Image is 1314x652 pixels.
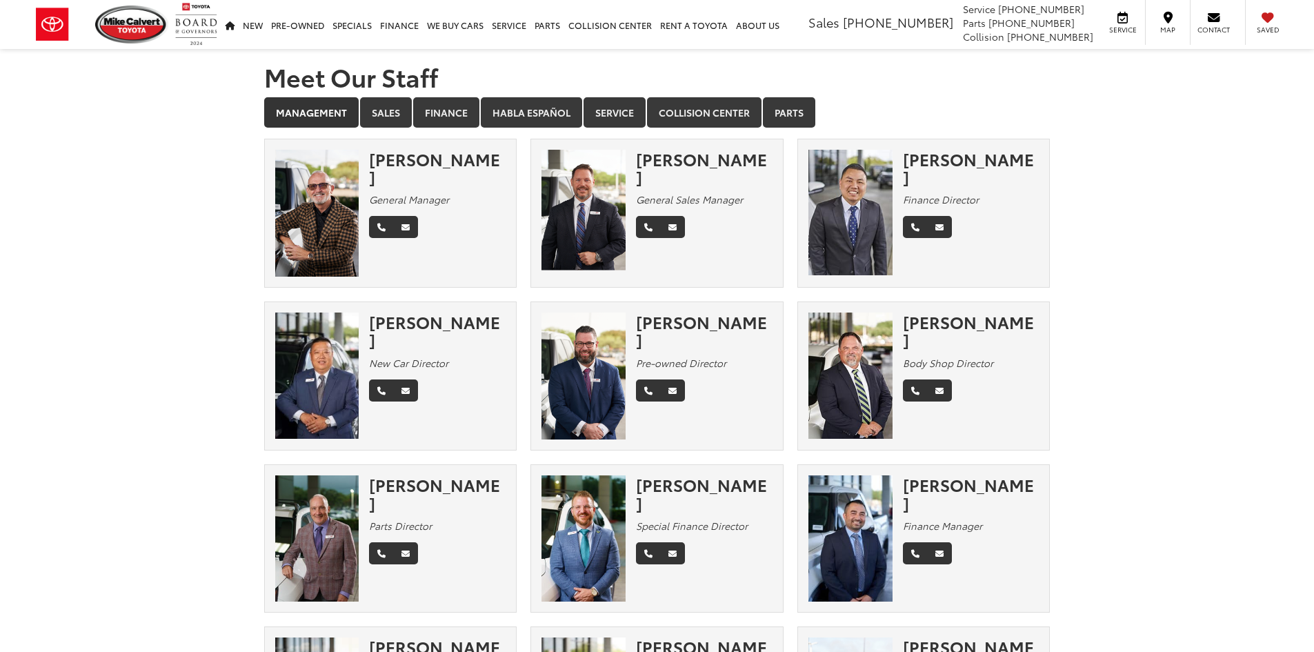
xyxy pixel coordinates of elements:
em: General Manager [369,192,449,206]
span: Sales [808,13,839,31]
img: Ed Yi [275,313,359,439]
em: Finance Director [903,192,979,206]
div: [PERSON_NAME] [636,475,773,512]
div: [PERSON_NAME] [369,150,506,186]
span: [PHONE_NUMBER] [843,13,953,31]
div: [PERSON_NAME] [369,475,506,512]
span: Map [1153,25,1183,34]
a: Service [584,97,646,128]
a: Phone [636,542,661,564]
a: Email [393,542,418,564]
img: Ronny Haring [541,150,626,277]
em: Body Shop Director [903,356,993,370]
a: Phone [903,542,928,564]
span: [PHONE_NUMBER] [1007,30,1093,43]
div: Department Tabs [264,97,1051,129]
a: Phone [369,379,394,402]
div: [PERSON_NAME] [903,150,1039,186]
img: Adam Nguyen [808,150,893,276]
img: Stephen Lee [541,475,626,602]
a: Parts [763,97,815,128]
div: [PERSON_NAME] [636,313,773,349]
div: [PERSON_NAME] [636,150,773,186]
a: Habla Español [481,97,582,128]
div: [PERSON_NAME] [903,313,1039,349]
a: Phone [903,216,928,238]
span: Service [963,2,995,16]
em: Parts Director [369,519,432,533]
img: Chuck Baldridge [808,313,893,439]
a: Email [393,216,418,238]
a: Email [393,379,418,402]
span: [PHONE_NUMBER] [988,16,1075,30]
a: Phone [636,216,661,238]
span: Collision [963,30,1004,43]
span: Service [1107,25,1138,34]
a: Phone [369,216,394,238]
a: Email [660,542,685,564]
a: Email [660,216,685,238]
a: Finance [413,97,479,128]
a: Email [927,542,952,564]
a: Email [927,379,952,402]
span: Saved [1253,25,1283,34]
img: Mike Calvert Toyota [95,6,168,43]
a: Phone [636,379,661,402]
a: Email [660,379,685,402]
a: Phone [903,379,928,402]
em: General Sales Manager [636,192,743,206]
em: New Car Director [369,356,448,370]
a: Phone [369,542,394,564]
div: [PERSON_NAME] [369,313,506,349]
img: Wesley Worton [541,313,626,439]
a: Email [927,216,952,238]
em: Special Finance Director [636,519,748,533]
img: Mike Gorbet [275,150,359,277]
h1: Meet Our Staff [264,63,1051,90]
a: Sales [360,97,412,128]
div: [PERSON_NAME] [903,475,1039,512]
em: Finance Manager [903,519,982,533]
span: Contact [1197,25,1230,34]
span: [PHONE_NUMBER] [998,2,1084,16]
a: Management [264,97,359,128]
img: Robert Fabian [275,475,359,602]
a: Collision Center [647,97,761,128]
em: Pre-owned Director [636,356,726,370]
span: Parts [963,16,986,30]
img: David Tep [808,475,893,602]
